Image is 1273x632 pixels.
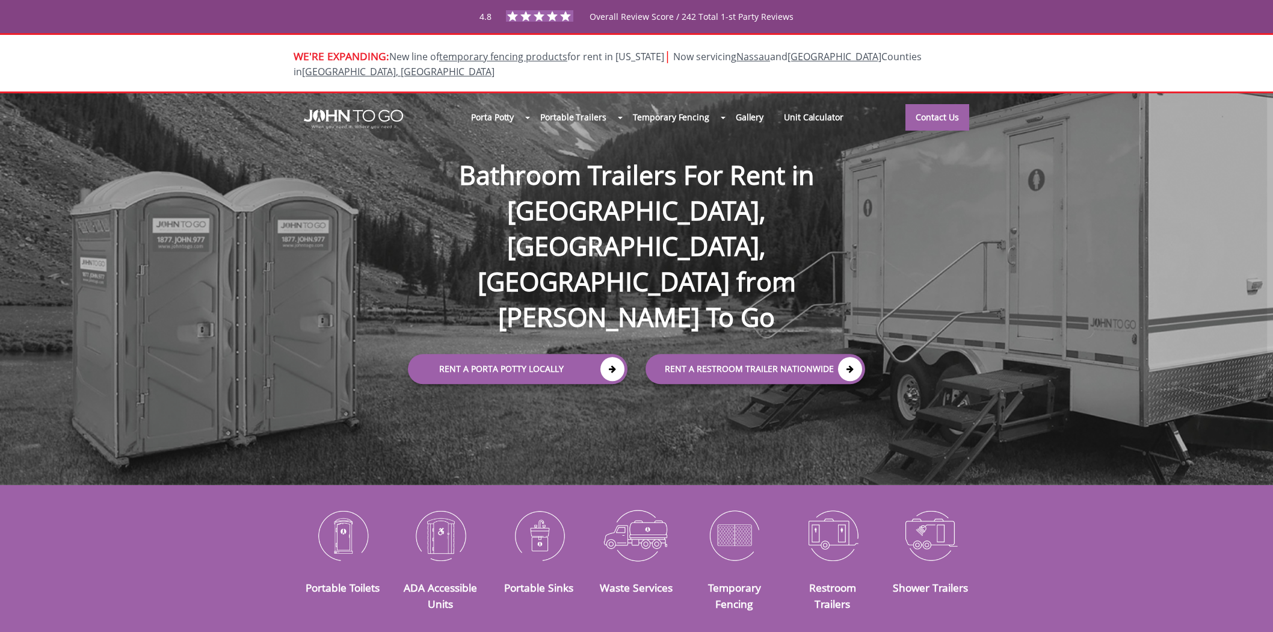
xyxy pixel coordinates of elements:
[294,50,922,78] span: New line of for rent in [US_STATE]
[890,504,970,566] img: Shower-Trailers-icon_N.png
[788,50,881,63] a: [GEOGRAPHIC_DATA]
[404,580,477,610] a: ADA Accessible Units
[499,504,579,566] img: Portable-Sinks-icon_N.png
[774,104,854,130] a: Unit Calculator
[302,65,495,78] a: [GEOGRAPHIC_DATA], [GEOGRAPHIC_DATA]
[694,504,774,566] img: Temporary-Fencing-cion_N.png
[664,48,671,64] span: |
[600,580,673,595] a: Waste Services
[408,354,627,384] a: Rent a Porta Potty Locally
[736,50,770,63] a: Nassau
[294,50,922,78] span: Now servicing and Counties in
[530,104,616,130] a: Portable Trailers
[646,354,865,384] a: rent a RESTROOM TRAILER Nationwide
[590,11,794,46] span: Overall Review Score / 242 Total 1-st Party Reviews
[597,504,677,566] img: Waste-Services-icon_N.png
[726,104,774,130] a: Gallery
[504,580,573,595] a: Portable Sinks
[461,104,524,130] a: Porta Potty
[401,504,481,566] img: ADA-Accessible-Units-icon_N.png
[396,118,877,335] h1: Bathroom Trailers For Rent in [GEOGRAPHIC_DATA], [GEOGRAPHIC_DATA], [GEOGRAPHIC_DATA] from [PERSO...
[304,110,403,129] img: JOHN to go
[306,580,380,595] a: Portable Toilets
[294,49,389,63] span: WE'RE EXPANDING:
[303,504,383,566] img: Portable-Toilets-icon_N.png
[708,580,761,610] a: Temporary Fencing
[809,580,856,610] a: Restroom Trailers
[905,104,969,131] a: Contact Us
[479,11,492,22] span: 4.8
[893,580,968,595] a: Shower Trailers
[792,504,872,566] img: Restroom-Trailers-icon_N.png
[439,50,567,63] a: temporary fencing products
[623,104,720,130] a: Temporary Fencing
